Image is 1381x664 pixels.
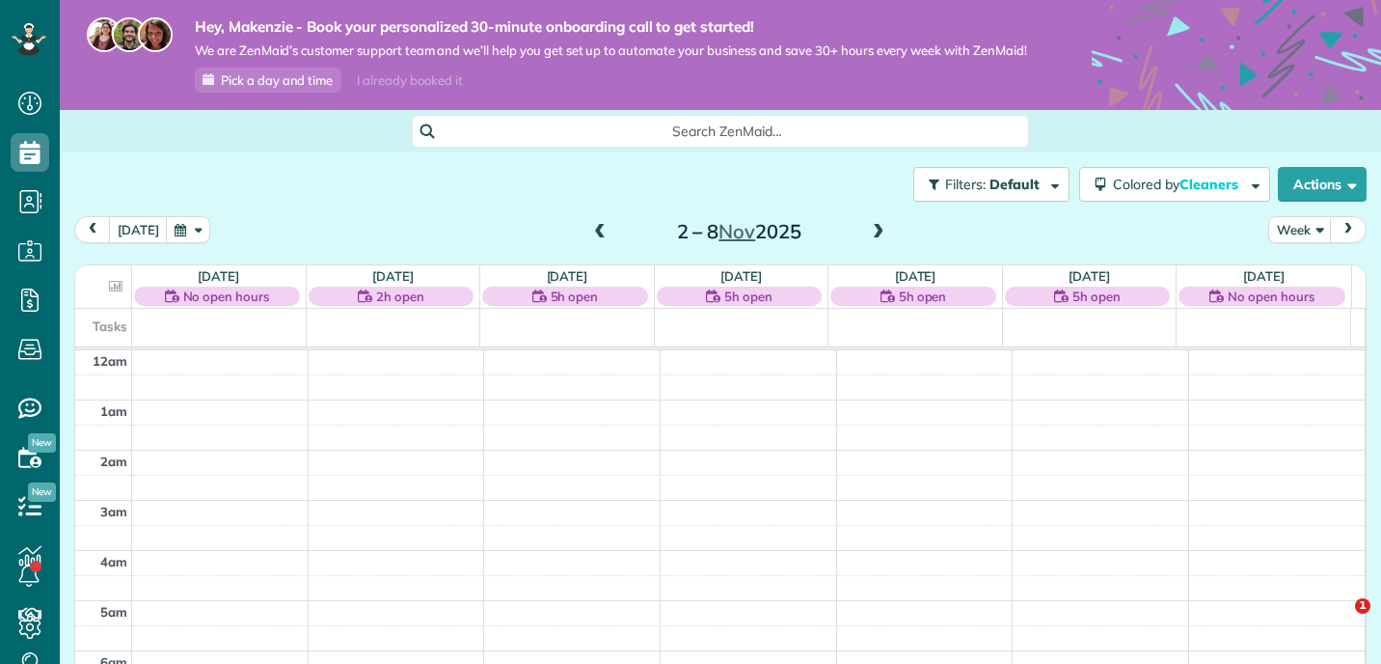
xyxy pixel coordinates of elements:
[1179,176,1241,193] span: Cleaners
[74,216,111,242] button: prev
[100,604,127,620] span: 5am
[1355,598,1370,614] span: 1
[100,554,127,569] span: 4am
[100,403,127,419] span: 1am
[93,353,127,369] span: 12am
[724,287,772,306] span: 5h open
[1072,287,1121,306] span: 5h open
[720,268,762,284] a: [DATE]
[221,72,333,88] span: Pick a day and time
[100,454,127,469] span: 2am
[183,287,270,306] span: No open hours
[1315,598,1362,645] iframe: Intercom live chat
[372,268,414,284] a: [DATE]
[100,504,127,519] span: 3am
[345,69,474,93] div: I already booked it
[904,167,1070,202] a: Filters: Default
[376,287,424,306] span: 2h open
[28,483,56,502] span: New
[109,216,168,242] button: [DATE]
[28,433,56,453] span: New
[195,68,341,93] a: Pick a day and time
[87,17,122,52] img: maria-72a9807cf96188c08ef61303f053569d2e2a8a1cde33d635c8a3ac13582a053d.jpg
[198,268,239,284] a: [DATE]
[547,268,588,284] a: [DATE]
[1278,167,1367,202] button: Actions
[195,42,1027,59] span: We are ZenMaid’s customer support team and we’ll help you get set up to automate your business an...
[93,318,127,334] span: Tasks
[1069,268,1110,284] a: [DATE]
[138,17,173,52] img: michelle-19f622bdf1676172e81f8f8fba1fb50e276960ebfe0243fe18214015130c80e4.jpg
[1079,167,1270,202] button: Colored byCleaners
[899,287,947,306] span: 5h open
[895,268,936,284] a: [DATE]
[718,219,755,243] span: Nov
[1228,287,1314,306] span: No open hours
[1330,216,1367,242] button: next
[989,176,1041,193] span: Default
[195,17,1027,37] strong: Hey, Makenzie - Book your personalized 30-minute onboarding call to get started!
[112,17,147,52] img: jorge-587dff0eeaa6aab1f244e6dc62b8924c3b6ad411094392a53c71c6c4a576187d.jpg
[1243,268,1285,284] a: [DATE]
[551,287,599,306] span: 5h open
[1268,216,1332,242] button: Week
[913,167,1070,202] button: Filters: Default
[618,221,859,242] h2: 2 – 8 2025
[945,176,986,193] span: Filters:
[1113,176,1245,193] span: Colored by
